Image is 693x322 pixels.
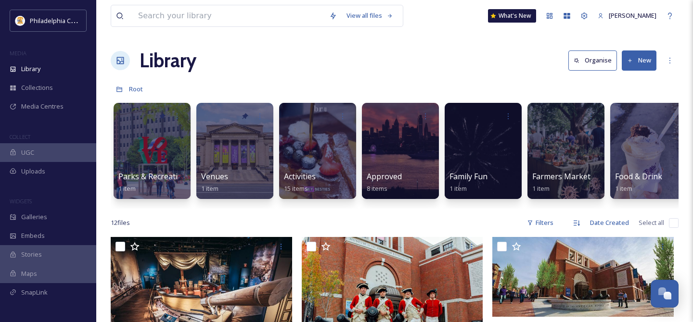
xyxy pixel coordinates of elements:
span: Approved [367,171,402,182]
a: Food & Drink1 item [615,172,662,193]
div: Date Created [585,213,634,232]
a: [PERSON_NAME] [593,6,661,25]
span: Galleries [21,212,47,222]
a: Library [140,46,196,75]
a: Organise [568,50,622,70]
span: Stories [21,250,42,259]
span: Family Fun [449,171,488,182]
span: Select all [639,218,664,227]
span: 1 item [615,184,632,193]
span: Collections [21,83,53,92]
span: Root [129,85,143,93]
div: Filters [522,213,558,232]
span: 15 items [284,184,308,193]
span: Uploads [21,167,45,176]
span: 1 item [201,184,218,193]
span: Food & Drink [615,171,662,182]
span: 8 items [367,184,387,193]
span: MEDIA [10,50,26,57]
span: SnapLink [21,288,48,297]
img: download.jpeg [15,16,25,25]
span: Embeds [21,231,45,240]
a: Family Fun1 item [449,172,488,193]
span: Activities [284,171,316,182]
span: Media Centres [21,102,64,111]
span: COLLECT [10,133,30,140]
input: Search your library [133,5,324,26]
button: Organise [568,50,617,70]
span: 1 item [118,184,136,193]
a: View all files [342,6,398,25]
a: Root [129,83,143,95]
span: 12 file s [111,218,130,227]
span: Maps [21,269,37,278]
button: New [622,50,656,70]
a: Approved8 items [367,172,402,193]
img: take-an-engrossing-chronologic.jpg [492,237,674,317]
span: 1 item [532,184,550,193]
a: What's New [488,9,536,23]
span: [PERSON_NAME] [609,11,656,20]
a: Activities15 items [284,172,316,193]
a: Farmers Market1 item [532,172,590,193]
span: Venues [201,171,228,182]
span: Parks & Recreation [118,171,187,182]
span: UGC [21,148,34,157]
button: Open Chat [651,280,679,308]
span: Library [21,64,40,74]
a: Parks & Recreation1 item [118,172,187,193]
span: Farmers Market [532,171,590,182]
span: 1 item [449,184,467,193]
span: WIDGETS [10,198,32,205]
span: Philadelphia Convention & Visitors Bureau [30,16,152,25]
a: Venues1 item [201,172,228,193]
